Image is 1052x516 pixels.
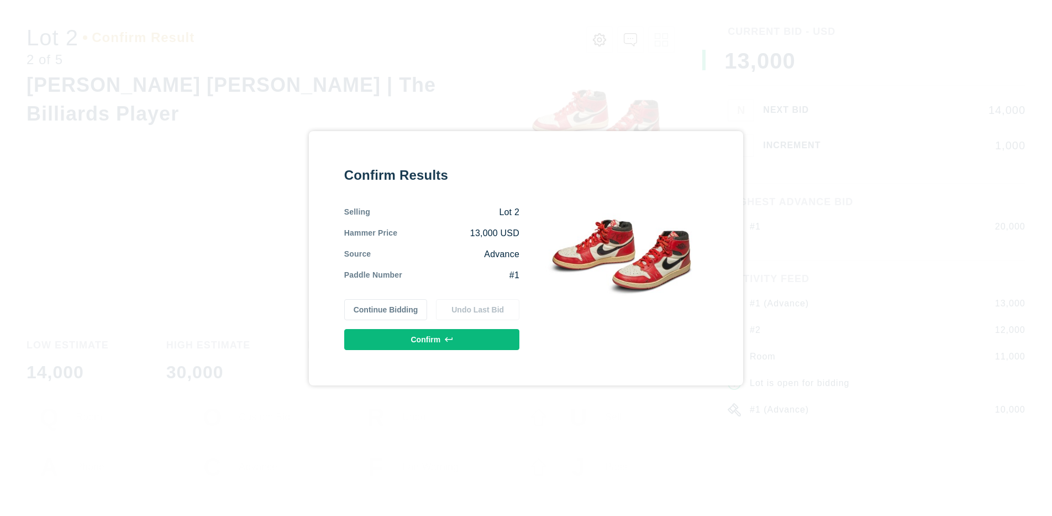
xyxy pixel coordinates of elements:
div: Confirm Results [344,166,519,184]
div: #1 [402,269,519,282]
button: Continue Bidding [344,299,428,320]
div: Source [344,248,371,260]
div: Advance [371,248,519,260]
div: Selling [344,206,370,218]
button: Undo Last Bid [436,299,519,320]
div: 13,000 USD [397,227,519,239]
div: Lot 2 [370,206,519,218]
div: Hammer Price [344,227,398,239]
button: Confirm [344,329,519,350]
div: Paddle Number [344,269,402,282]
